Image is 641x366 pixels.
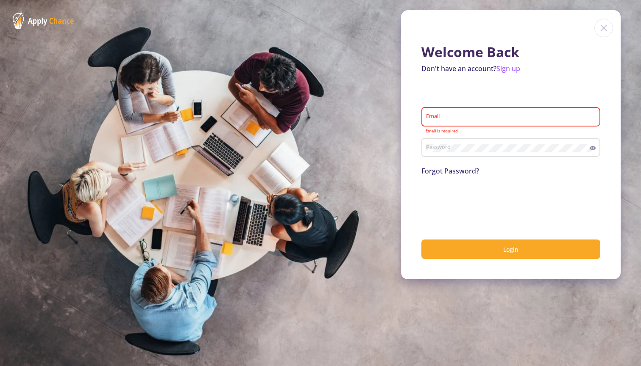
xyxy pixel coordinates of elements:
mat-error: Email is required [426,129,596,134]
a: Forgot Password? [421,166,479,176]
span: Login [503,245,518,253]
a: Sign up [496,64,520,73]
img: close icon [594,19,613,37]
p: Don't have an account? [421,63,600,74]
iframe: reCAPTCHA [421,186,550,219]
h1: Welcome Back [421,44,600,60]
img: ApplyChance Logo [13,13,74,29]
button: Login [421,239,600,259]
